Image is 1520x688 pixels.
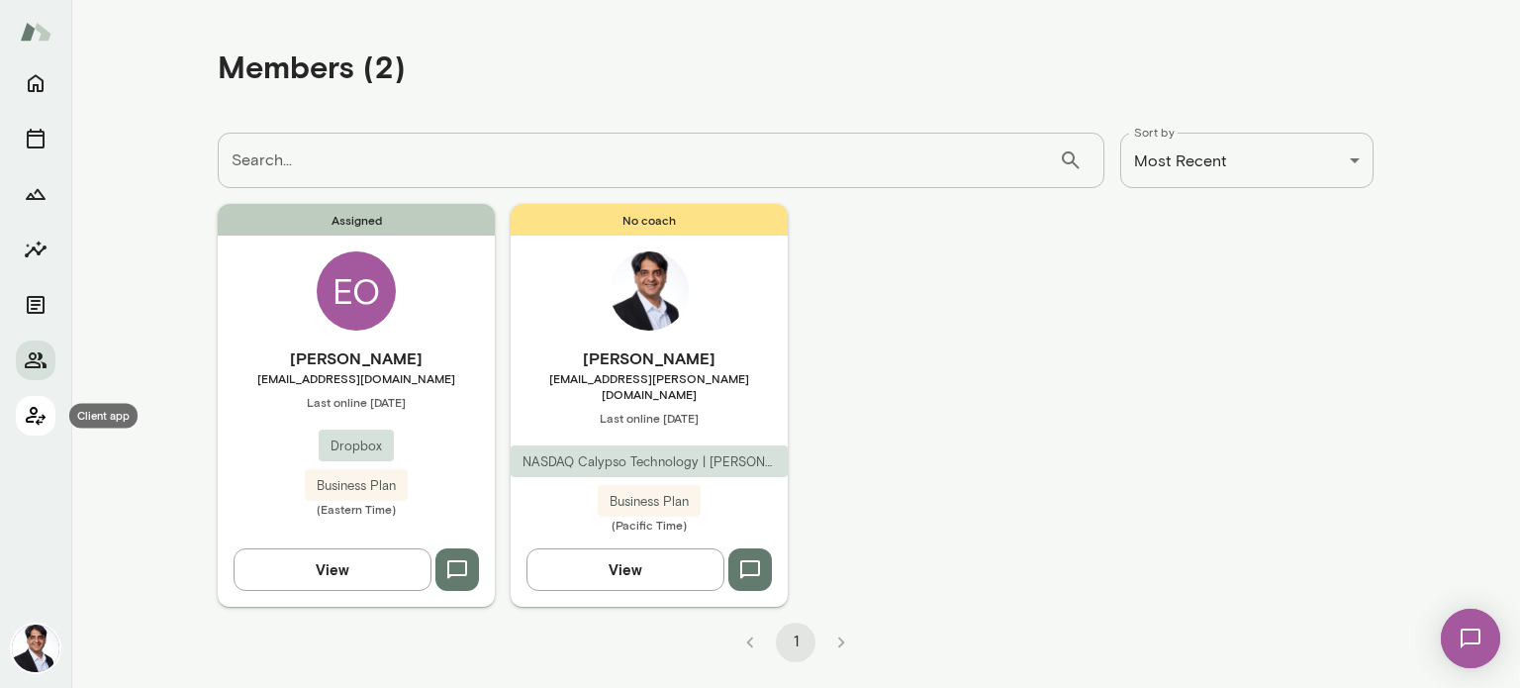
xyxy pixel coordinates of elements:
[727,623,864,662] nav: pagination navigation
[69,404,138,429] div: Client app
[511,204,788,236] span: No coach
[218,394,495,410] span: Last online [DATE]
[218,501,495,517] span: (Eastern Time)
[317,251,396,331] div: EO
[16,119,55,158] button: Sessions
[16,63,55,103] button: Home
[511,452,788,472] span: NASDAQ Calypso Technology | [PERSON_NAME] [PERSON_NAME] Capital International (MSCI) | [PERSON_NA...
[305,476,408,496] span: Business Plan
[511,410,788,426] span: Last online [DATE]
[319,437,394,456] span: Dropbox
[1120,133,1374,188] div: Most Recent
[20,13,51,50] img: Mento
[234,548,431,590] button: View
[16,230,55,269] button: Insights
[16,341,55,380] button: Members
[218,370,495,386] span: [EMAIL_ADDRESS][DOMAIN_NAME]
[16,396,55,436] button: Client app
[16,174,55,214] button: Growth Plan
[511,370,788,402] span: [EMAIL_ADDRESS][PERSON_NAME][DOMAIN_NAME]
[16,285,55,325] button: Documents
[610,251,689,331] img: Raj Manghani
[218,48,406,85] h4: Members (2)
[218,204,495,236] span: Assigned
[526,548,724,590] button: View
[218,607,1374,662] div: pagination
[598,492,701,512] span: Business Plan
[511,346,788,370] h6: [PERSON_NAME]
[776,623,815,662] button: page 1
[12,625,59,672] img: Raj Manghani
[1134,124,1175,141] label: Sort by
[511,517,788,533] span: (Pacific Time)
[218,346,495,370] h6: [PERSON_NAME]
